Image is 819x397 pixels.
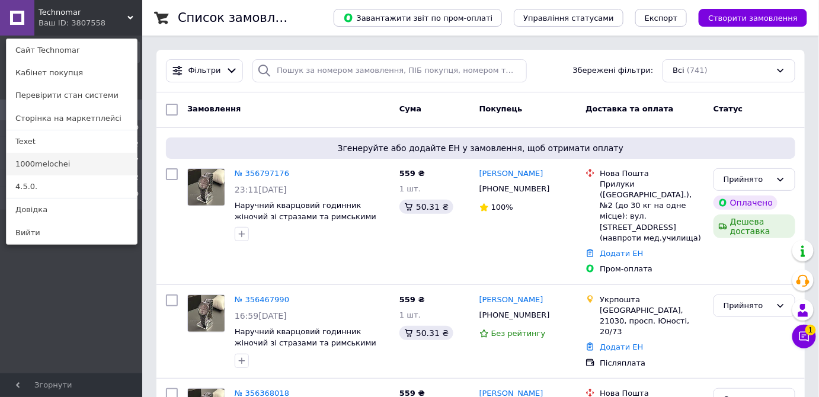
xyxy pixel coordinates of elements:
[7,84,137,107] a: Перевірити стан системи
[178,11,298,25] h1: Список замовлень
[600,342,643,351] a: Додати ЕН
[343,12,492,23] span: Завантажити звіт по пром-оплаті
[600,358,704,369] div: Післяплата
[399,184,421,193] span: 1 шт.
[477,308,552,323] div: [PHONE_NUMBER]
[714,104,743,113] span: Статус
[600,249,643,258] a: Додати ЕН
[235,169,289,178] a: № 356797176
[600,305,704,338] div: [GEOGRAPHIC_DATA], 21030, просп. Юності, 20/73
[514,9,623,27] button: Управління статусами
[586,104,673,113] span: Доставка та оплата
[188,295,225,332] img: Фото товару
[792,325,816,348] button: Чат з покупцем1
[399,169,425,178] span: 559 ₴
[714,214,795,238] div: Дешева доставка
[479,104,523,113] span: Покупець
[491,203,513,212] span: 100%
[724,300,771,312] div: Прийнято
[39,18,88,28] div: Ваш ID: 3807558
[399,104,421,113] span: Cума
[600,168,704,179] div: Нова Пошта
[7,222,137,244] a: Вийти
[399,295,425,304] span: 559 ₴
[699,9,807,27] button: Створити замовлення
[714,196,778,210] div: Оплачено
[7,107,137,130] a: Сторінка на маркетплейсі
[805,324,816,335] span: 1
[7,153,137,175] a: 1000melochei
[708,14,798,23] span: Створити замовлення
[573,65,654,76] span: Збережені фільтри:
[235,311,287,321] span: 16:59[DATE]
[687,13,807,22] a: Створити замовлення
[479,168,543,180] a: [PERSON_NAME]
[235,295,289,304] a: № 356467990
[645,14,678,23] span: Експорт
[235,185,287,194] span: 23:11[DATE]
[171,142,791,154] span: Згенеруйте або додайте ЕН у замовлення, щоб отримати оплату
[252,59,527,82] input: Пошук за номером замовлення, ПІБ покупця, номером телефону, Email, номером накладної
[7,175,137,198] a: 4.5.0.
[7,62,137,84] a: Кабінет покупця
[523,14,614,23] span: Управління статусами
[188,169,225,206] img: Фото товару
[491,329,546,338] span: Без рейтингу
[477,181,552,197] div: [PHONE_NUMBER]
[187,294,225,332] a: Фото товару
[7,130,137,153] a: Texet
[39,7,127,18] span: Technomar
[600,179,704,244] div: Прилуки ([GEOGRAPHIC_DATA].), №2 (до 30 кг на одне місце): вул. [STREET_ADDRESS] (навпроти мед.уч...
[687,66,708,75] span: (741)
[7,39,137,62] a: Сайт Technomar
[673,65,684,76] span: Всі
[600,264,704,274] div: Пром-оплата
[235,201,376,243] a: Наручний кварцовий годинник жіночий зі стразами та римськими цифрами. Наручний жіночий годинник (...
[399,200,453,214] div: 50.31 ₴
[187,104,241,113] span: Замовлення
[7,198,137,221] a: Довідка
[188,65,221,76] span: Фільтри
[635,9,687,27] button: Експорт
[334,9,502,27] button: Завантажити звіт по пром-оплаті
[600,294,704,305] div: Укрпошта
[399,326,453,340] div: 50.31 ₴
[399,310,421,319] span: 1 шт.
[724,174,771,186] div: Прийнято
[187,168,225,206] a: Фото товару
[479,294,543,306] a: [PERSON_NAME]
[235,327,376,369] a: Наручний кварцовий годинник жіночий зі стразами та римськими цифрами. Наручний жіночий годинник (...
